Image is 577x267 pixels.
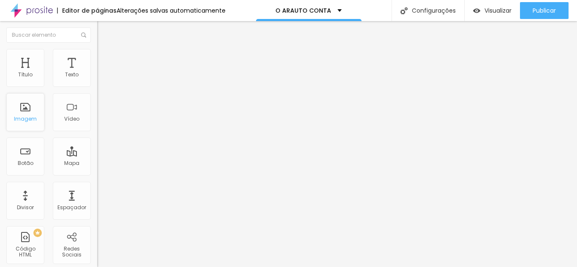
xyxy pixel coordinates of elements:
img: Ícone [400,7,408,14]
font: Mapa [64,159,79,167]
font: O ARAUTO CONTA [275,6,331,15]
font: Espaçador [57,204,86,211]
font: Visualizar [484,6,512,15]
input: Buscar elemento [6,27,91,43]
font: Botão [18,159,33,167]
font: Divisor [17,204,34,211]
button: Publicar [520,2,569,19]
font: Imagem [14,115,37,122]
font: Código HTML [16,245,35,258]
font: Configurações [412,6,456,15]
iframe: Editor [97,21,577,267]
font: Título [18,71,33,78]
font: Publicar [533,6,556,15]
button: Visualizar [465,2,520,19]
font: Vídeo [64,115,79,122]
font: Editor de páginas [62,6,117,15]
img: Ícone [81,32,86,38]
font: Texto [65,71,79,78]
img: view-1.svg [473,7,480,14]
font: Redes Sociais [62,245,82,258]
font: Alterações salvas automaticamente [117,6,226,15]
